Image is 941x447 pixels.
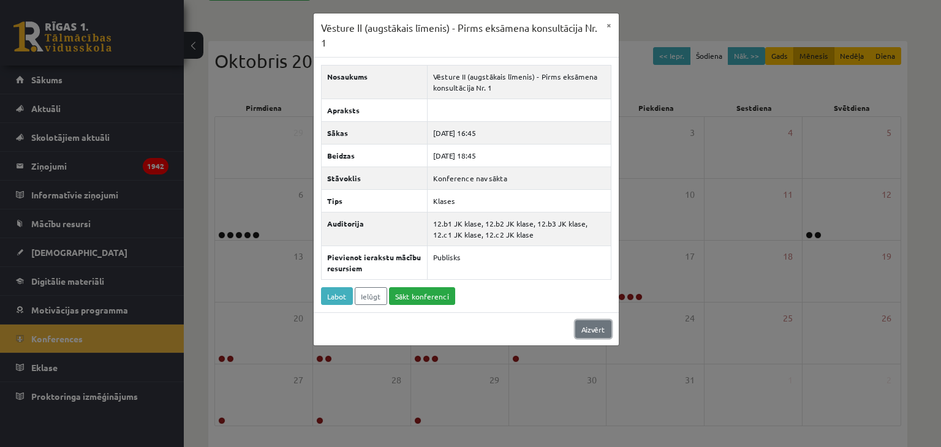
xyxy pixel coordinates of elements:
th: Auditorija [321,212,428,246]
a: Sākt konferenci [389,287,455,305]
td: [DATE] 18:45 [428,145,611,167]
h3: Vēsture II (augstākais līmenis) - Pirms eksāmena konsultācija Nr. 1 [321,21,599,50]
a: Labot [321,287,353,305]
th: Nosaukums [321,66,428,99]
th: Beidzas [321,145,428,167]
td: Vēsture II (augstākais līmenis) - Pirms eksāmena konsultācija Nr. 1 [428,66,611,99]
button: × [599,13,619,37]
td: [DATE] 16:45 [428,122,611,145]
th: Stāvoklis [321,167,428,190]
th: Tips [321,190,428,212]
th: Sākas [321,122,428,145]
a: Aizvērt [575,320,611,338]
td: 12.b1 JK klase, 12.b2 JK klase, 12.b3 JK klase, 12.c1 JK klase, 12.c2 JK klase [428,212,611,246]
td: Publisks [428,246,611,280]
a: Ielūgt [355,287,387,305]
th: Apraksts [321,99,428,122]
th: Pievienot ierakstu mācību resursiem [321,246,428,280]
td: Klases [428,190,611,212]
td: Konference nav sākta [428,167,611,190]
